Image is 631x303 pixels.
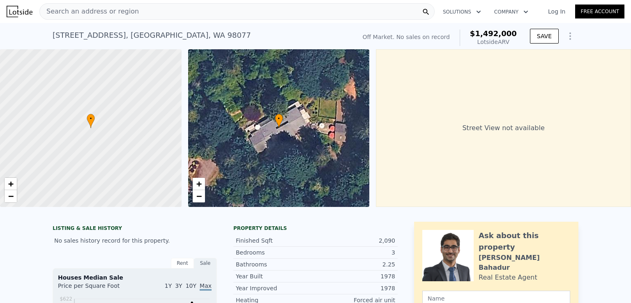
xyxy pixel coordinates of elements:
[363,33,450,41] div: Off Market. No sales on record
[479,273,537,282] div: Real Estate Agent
[186,282,196,289] span: 10Y
[196,179,201,189] span: +
[315,272,395,280] div: 1978
[236,236,315,245] div: Finished Sqft
[315,284,395,292] div: 1978
[194,258,217,269] div: Sale
[200,282,212,291] span: Max
[530,29,559,44] button: SAVE
[575,5,624,18] a: Free Account
[562,28,578,44] button: Show Options
[315,236,395,245] div: 2,090
[7,6,32,17] img: Lotside
[479,230,570,253] div: Ask about this property
[479,253,570,273] div: [PERSON_NAME] Bahadur
[470,29,517,38] span: $1,492,000
[58,282,135,295] div: Price per Square Foot
[40,7,139,16] span: Search an address or region
[53,30,251,41] div: [STREET_ADDRESS] , [GEOGRAPHIC_DATA] , WA 98077
[8,179,14,189] span: +
[275,114,283,128] div: •
[193,178,205,190] a: Zoom in
[171,258,194,269] div: Rent
[236,272,315,280] div: Year Built
[376,49,631,207] div: Street View not available
[315,260,395,269] div: 2.25
[165,282,172,289] span: 1Y
[8,191,14,201] span: −
[60,296,72,302] tspan: $622
[538,7,575,16] a: Log In
[436,5,488,19] button: Solutions
[236,260,315,269] div: Bathrooms
[87,114,95,128] div: •
[87,115,95,122] span: •
[53,233,217,248] div: No sales history record for this property.
[175,282,182,289] span: 3Y
[53,225,217,233] div: LISTING & SALE HISTORY
[470,38,517,46] div: Lotside ARV
[5,190,17,202] a: Zoom out
[5,178,17,190] a: Zoom in
[196,191,201,201] span: −
[275,115,283,122] span: •
[233,225,398,232] div: Property details
[236,284,315,292] div: Year Improved
[58,273,212,282] div: Houses Median Sale
[488,5,535,19] button: Company
[315,248,395,257] div: 3
[236,248,315,257] div: Bedrooms
[193,190,205,202] a: Zoom out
